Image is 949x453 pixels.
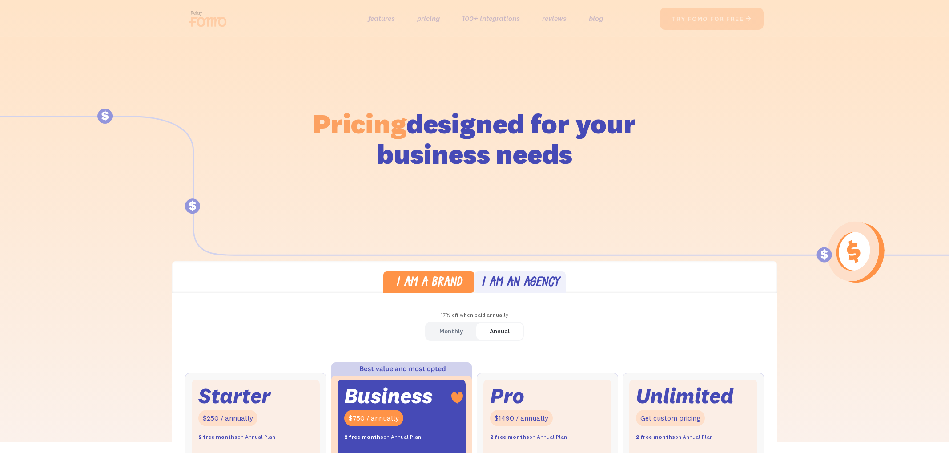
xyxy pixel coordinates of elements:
div: Monthly [439,325,463,338]
a: features [368,12,395,25]
div: I am a brand [396,277,462,290]
span:  [745,15,752,23]
div: Unlimited [636,386,734,405]
a: 100+ integrations [462,12,520,25]
strong: 2 free months [344,433,383,440]
a: pricing [417,12,440,25]
a: reviews [542,12,567,25]
div: $1490 / annually [490,410,553,426]
a: try fomo for free [660,8,764,30]
div: I am an agency [481,277,559,290]
div: Starter [198,386,270,405]
div: Annual [490,325,510,338]
h1: designed for your business needs [313,109,636,169]
div: on Annual Plan [490,431,567,444]
a: blog [589,12,603,25]
span: Pricing [313,106,406,141]
strong: 2 free months [198,433,237,440]
div: on Annual Plan [344,431,421,444]
div: $750 / annually [344,410,403,426]
div: Pro [490,386,524,405]
strong: 2 free months [490,433,529,440]
div: Get custom pricing [636,410,705,426]
div: 17% off when paid annually [172,309,777,322]
div: $250 / annually [198,410,257,426]
div: Business [344,386,433,405]
strong: 2 free months [636,433,675,440]
div: on Annual Plan [198,431,275,444]
div: on Annual Plan [636,431,713,444]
